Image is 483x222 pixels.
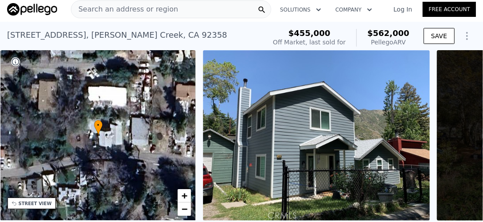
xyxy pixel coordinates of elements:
button: Solutions [273,2,328,18]
span: $455,000 [288,28,331,38]
a: Zoom in [178,189,191,202]
div: [STREET_ADDRESS] , [PERSON_NAME] Creek , CA 92358 [7,29,227,41]
button: Show Options [458,27,476,45]
span: $562,000 [367,28,409,38]
span: + [182,190,187,201]
div: Pellego ARV [367,38,409,47]
div: Off Market, last sold for [273,38,346,47]
img: Pellego [7,3,57,16]
span: Search an address or region [71,4,178,15]
span: − [182,203,187,214]
span: • [94,121,103,129]
a: Log In [383,5,423,14]
img: Sale: 166143722 Parcel: 14510402 [203,50,430,221]
div: • [94,120,103,135]
button: SAVE [424,28,455,44]
div: STREET VIEW [19,200,52,207]
button: Company [328,2,379,18]
a: Free Account [423,2,476,17]
a: Zoom out [178,202,191,216]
